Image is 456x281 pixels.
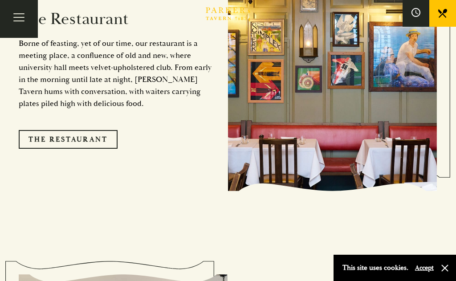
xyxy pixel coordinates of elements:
[415,264,434,272] button: Accept
[19,130,118,149] a: The Restaurant
[440,264,449,273] button: Close and accept
[19,9,215,29] h2: The Restaurant
[342,261,408,274] p: This site uses cookies.
[19,37,215,110] p: Borne of feasting, yet of our time, our restaurant is a meeting place, a confluence of old and ne...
